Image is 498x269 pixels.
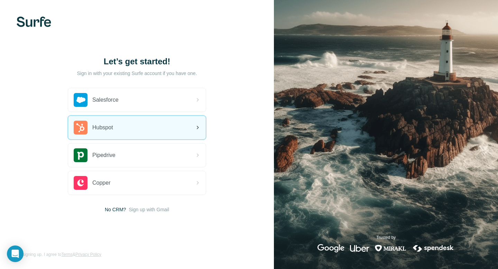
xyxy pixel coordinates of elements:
[129,206,169,213] button: Sign up with Gmail
[105,206,126,213] span: No CRM?
[17,251,101,258] span: By signing up, I agree to &
[74,176,87,190] img: copper's logo
[350,244,369,252] img: uber's logo
[77,70,197,77] p: Sign in with your existing Surfe account if you have one.
[92,179,110,187] span: Copper
[376,234,396,241] p: Trusted by
[74,121,87,134] img: hubspot's logo
[92,96,119,104] span: Salesforce
[68,56,206,67] h1: Let’s get started!
[375,244,406,252] img: mirakl's logo
[61,252,73,257] a: Terms
[92,151,116,159] span: Pipedrive
[17,17,51,27] img: Surfe's logo
[412,244,455,252] img: spendesk's logo
[74,93,87,107] img: salesforce's logo
[317,244,344,252] img: google's logo
[7,245,24,262] div: Ouvrir le Messenger Intercom
[74,148,87,162] img: pipedrive's logo
[92,123,113,132] span: Hubspot
[75,252,101,257] a: Privacy Policy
